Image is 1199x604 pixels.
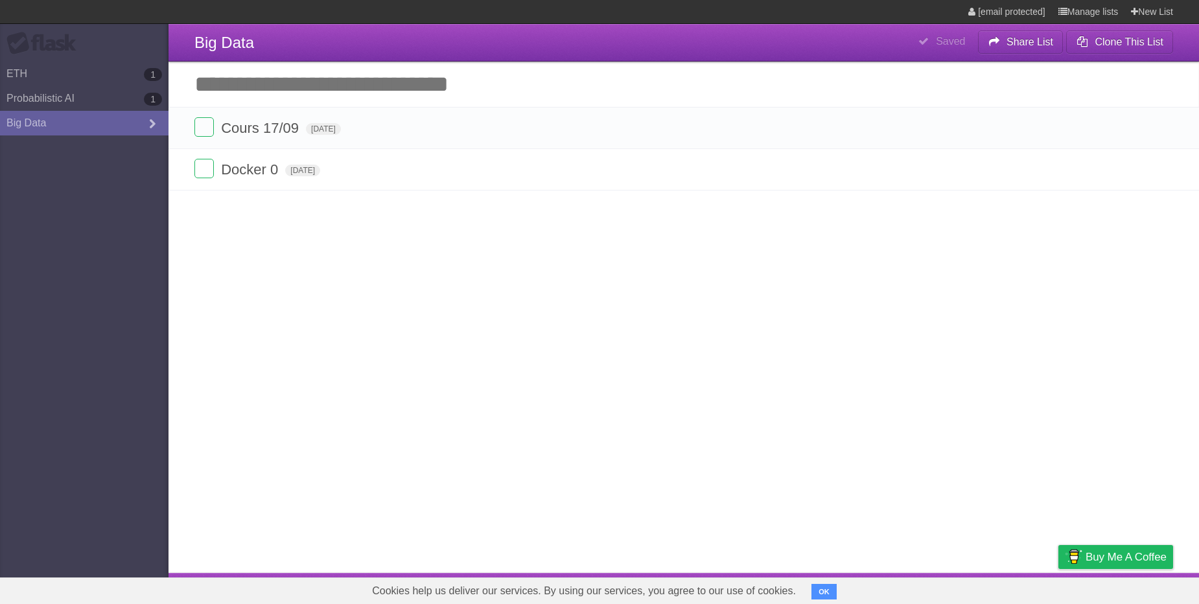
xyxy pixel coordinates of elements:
b: Share List [1007,36,1053,47]
b: Saved [936,36,965,47]
span: [DATE] [306,123,341,135]
button: OK [811,584,837,599]
div: Flask [6,32,84,55]
span: Cours 17/09 [221,120,302,136]
a: Terms [997,576,1026,601]
button: Clone This List [1066,30,1173,54]
a: Suggest a feature [1091,576,1173,601]
label: Done [194,117,214,137]
label: Done [194,159,214,178]
span: Cookies help us deliver our services. By using our services, you agree to our use of cookies. [359,578,809,604]
img: Buy me a coffee [1065,546,1082,568]
span: Big Data [194,34,254,51]
a: About [886,576,913,601]
b: 1 [144,93,162,106]
span: [email protected] [978,6,1045,17]
span: [DATE] [285,165,320,176]
span: Docker 0 [221,161,281,178]
span: Buy me a coffee [1086,546,1167,568]
button: Share List [978,30,1064,54]
b: 1 [144,68,162,81]
a: Buy me a coffee [1058,545,1173,569]
a: Developers [929,576,981,601]
b: Clone This List [1095,36,1163,47]
a: Privacy [1042,576,1075,601]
